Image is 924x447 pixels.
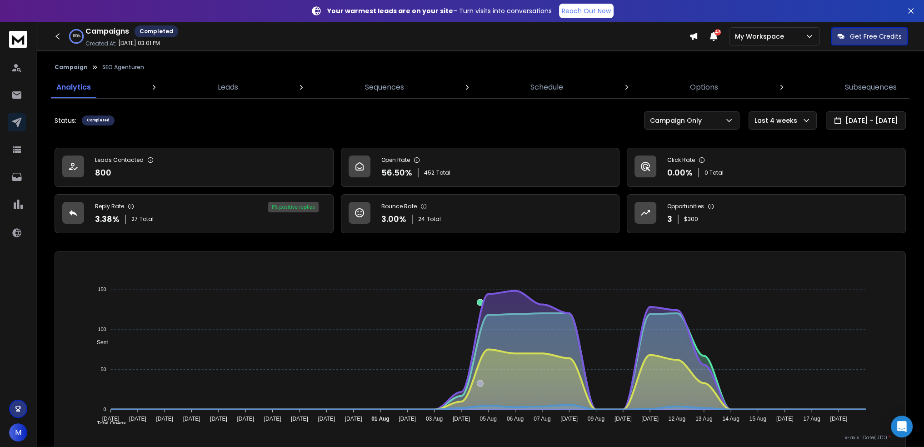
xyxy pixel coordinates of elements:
[268,202,319,212] div: 11 % positive replies
[641,416,659,422] tspan: [DATE]
[627,194,906,233] a: Opportunities3$300
[70,434,891,441] p: x-axis : Date(UTC)
[776,416,794,422] tspan: [DATE]
[424,169,435,176] span: 452
[9,423,27,442] button: M
[55,148,334,187] a: Leads Contacted800
[667,213,672,226] p: 3
[427,216,441,223] span: Total
[156,416,174,422] tspan: [DATE]
[426,416,443,422] tspan: 03 Aug
[480,416,497,422] tspan: 05 Aug
[135,25,178,37] div: Completed
[237,416,255,422] tspan: [DATE]
[360,76,410,98] a: Sequences
[55,64,88,71] button: Campaign
[845,82,897,93] p: Subsequences
[218,82,238,93] p: Leads
[55,116,76,125] p: Status:
[650,116,705,125] p: Campaign Only
[140,216,154,223] span: Total
[341,148,620,187] a: Open Rate56.50%452Total
[264,416,281,422] tspan: [DATE]
[95,213,120,226] p: 3.38 %
[327,6,453,15] strong: Your warmest leads are on your site
[803,416,820,422] tspan: 17 Aug
[381,166,412,179] p: 56.50 %
[667,166,693,179] p: 0.00 %
[104,407,106,412] tspan: 0
[723,416,739,422] tspan: 14 Aug
[381,213,406,226] p: 3.00 %
[754,116,801,125] p: Last 4 weeks
[210,416,227,422] tspan: [DATE]
[667,156,695,164] p: Click Rate
[291,416,308,422] tspan: [DATE]
[371,416,390,422] tspan: 01 Aug
[183,416,200,422] tspan: [DATE]
[345,416,362,422] tspan: [DATE]
[102,64,144,71] p: SEO Agenturen
[129,416,146,422] tspan: [DATE]
[891,416,913,437] div: Open Intercom Messenger
[684,76,724,98] a: Options
[101,367,106,372] tspan: 50
[704,169,724,176] p: 0 Total
[735,32,788,41] p: My Workspace
[56,82,91,93] p: Analytics
[559,4,614,18] a: Reach Out Now
[684,216,698,223] p: $ 300
[399,416,416,422] tspan: [DATE]
[95,166,111,179] p: 800
[73,34,80,39] p: 100 %
[118,40,160,47] p: [DATE] 03:01 PM
[453,416,470,422] tspan: [DATE]
[714,29,721,35] span: 43
[90,339,108,346] span: Sent
[418,216,425,223] span: 24
[341,194,620,233] a: Bounce Rate3.00%24Total
[614,416,632,422] tspan: [DATE]
[212,76,244,98] a: Leads
[95,156,144,164] p: Leads Contacted
[98,286,106,292] tspan: 150
[381,203,417,210] p: Bounce Rate
[826,111,906,130] button: [DATE] - [DATE]
[318,416,335,422] tspan: [DATE]
[327,6,552,15] p: – Turn visits into conversations
[51,76,96,98] a: Analytics
[690,82,718,93] p: Options
[85,26,129,37] h1: Campaigns
[85,40,116,47] p: Created At:
[669,416,685,422] tspan: 12 Aug
[436,169,450,176] span: Total
[839,76,902,98] a: Subsequences
[530,82,563,93] p: Schedule
[9,31,27,48] img: logo
[381,156,410,164] p: Open Rate
[507,416,524,422] tspan: 06 Aug
[82,116,115,126] div: Completed
[98,326,106,332] tspan: 100
[667,203,704,210] p: Opportunities
[560,416,578,422] tspan: [DATE]
[850,32,902,41] p: Get Free Credits
[627,148,906,187] a: Click Rate0.00%0 Total
[525,76,569,98] a: Schedule
[55,194,334,233] a: Reply Rate3.38%27Total11% positive replies
[695,416,712,422] tspan: 13 Aug
[588,416,604,422] tspan: 09 Aug
[102,416,120,422] tspan: [DATE]
[534,416,550,422] tspan: 07 Aug
[95,203,124,210] p: Reply Rate
[562,6,611,15] p: Reach Out Now
[749,416,766,422] tspan: 15 Aug
[90,420,126,427] span: Total Opens
[831,27,908,45] button: Get Free Credits
[131,216,138,223] span: 27
[830,416,848,422] tspan: [DATE]
[365,82,404,93] p: Sequences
